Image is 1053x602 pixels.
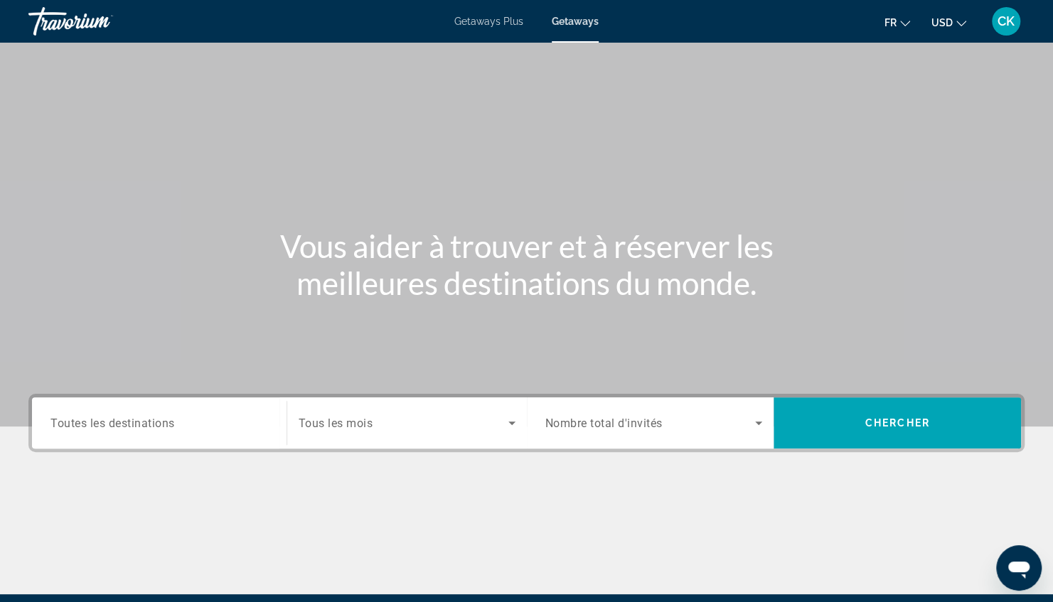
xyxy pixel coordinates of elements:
[454,16,523,27] a: Getaways Plus
[32,397,1021,448] div: Search widget
[50,415,268,432] input: Select destination
[50,416,175,429] span: Toutes les destinations
[774,397,1021,448] button: Search
[884,12,910,33] button: Change language
[884,17,897,28] span: fr
[988,6,1025,36] button: User Menu
[931,17,953,28] span: USD
[28,3,171,40] a: Travorium
[552,16,599,27] a: Getaways
[998,14,1015,28] span: CK
[545,416,663,430] span: Nombre total d'invités
[865,417,930,429] span: Chercher
[299,416,373,430] span: Tous les mois
[996,545,1042,591] iframe: Button to launch messaging window
[931,12,966,33] button: Change currency
[260,227,793,301] h1: Vous aider à trouver et à réserver les meilleures destinations du monde.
